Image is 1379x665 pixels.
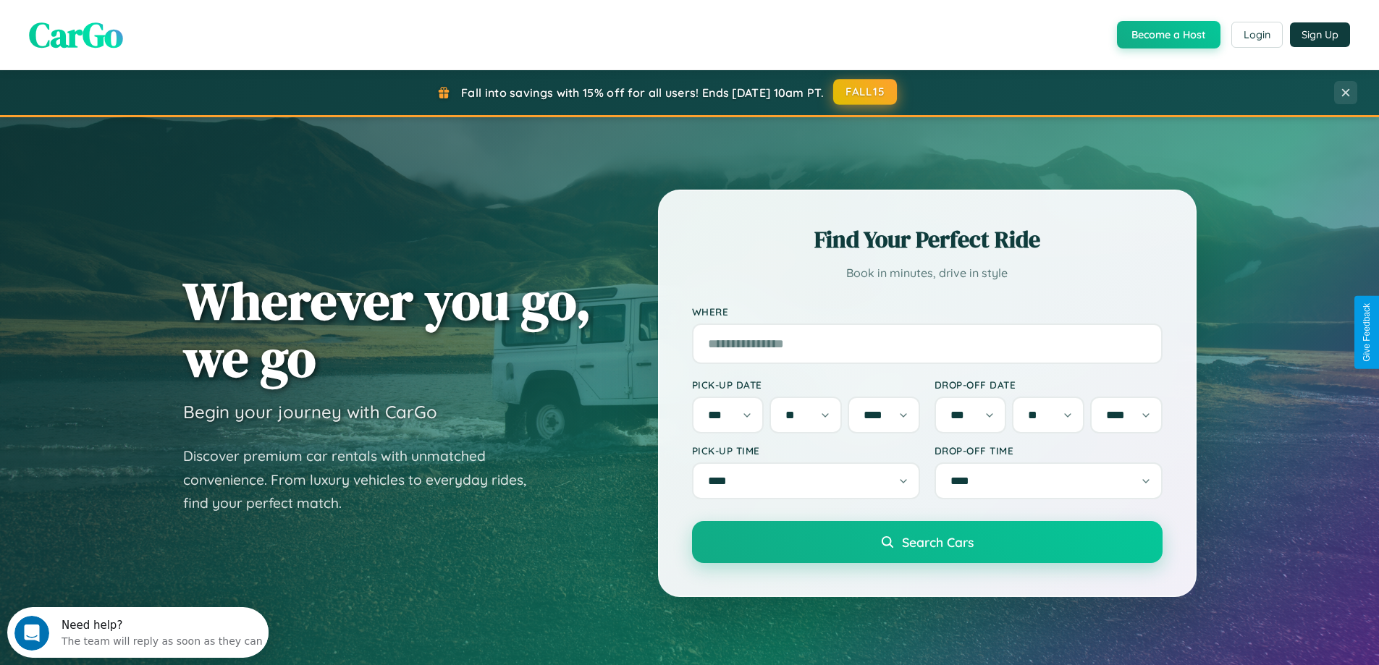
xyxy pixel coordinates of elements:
[1362,303,1372,362] div: Give Feedback
[183,401,437,423] h3: Begin your journey with CarGo
[7,607,269,658] iframe: Intercom live chat discovery launcher
[935,444,1163,457] label: Drop-off Time
[14,616,49,651] iframe: Intercom live chat
[183,444,545,515] p: Discover premium car rentals with unmatched convenience. From luxury vehicles to everyday rides, ...
[54,24,256,39] div: The team will reply as soon as they can
[461,85,824,100] span: Fall into savings with 15% off for all users! Ends [DATE] 10am PT.
[6,6,269,46] div: Open Intercom Messenger
[833,79,897,105] button: FALL15
[692,305,1163,318] label: Where
[692,521,1163,563] button: Search Cars
[692,378,920,391] label: Pick-up Date
[692,444,920,457] label: Pick-up Time
[54,12,256,24] div: Need help?
[1290,22,1350,47] button: Sign Up
[692,224,1163,255] h2: Find Your Perfect Ride
[183,272,591,386] h1: Wherever you go, we go
[29,11,123,59] span: CarGo
[1231,22,1283,48] button: Login
[692,263,1163,284] p: Book in minutes, drive in style
[1117,21,1220,48] button: Become a Host
[902,534,974,550] span: Search Cars
[935,378,1163,391] label: Drop-off Date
